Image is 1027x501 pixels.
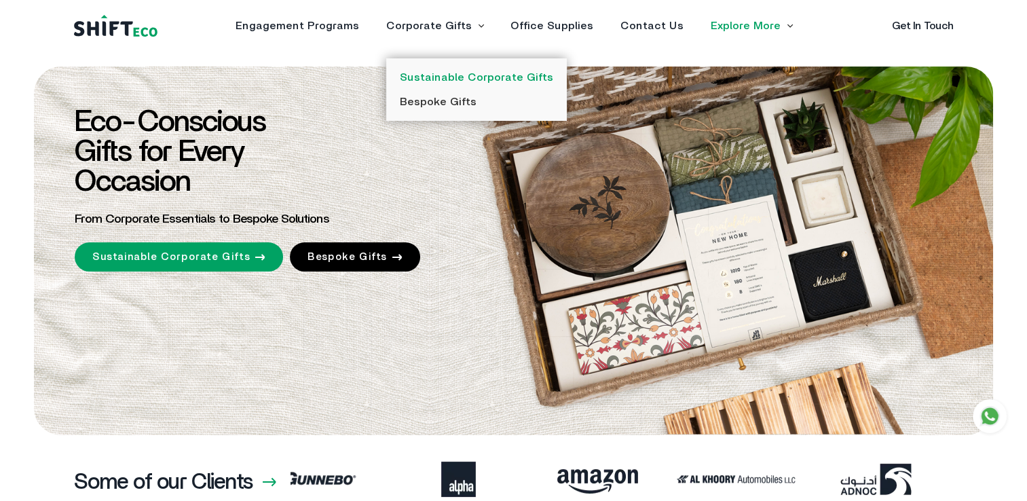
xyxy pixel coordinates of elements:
[711,20,781,31] a: Explore More
[510,20,593,31] a: Office Supplies
[74,471,253,493] h3: Some of our Clients
[892,20,954,31] a: Get In Touch
[620,20,684,31] a: Contact Us
[400,96,477,107] a: Bespoke Gifts
[75,242,283,272] a: Sustainable Corporate Gifts
[386,20,472,31] a: Corporate Gifts
[75,213,329,225] span: From Corporate Essentials to Bespoke Solutions
[75,107,265,197] span: Eco-Conscious Gifts for Every Occasion
[236,20,359,31] a: Engagement Programs
[290,242,420,272] a: Bespoke Gifts
[400,72,553,83] a: Sustainable Corporate Gifts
